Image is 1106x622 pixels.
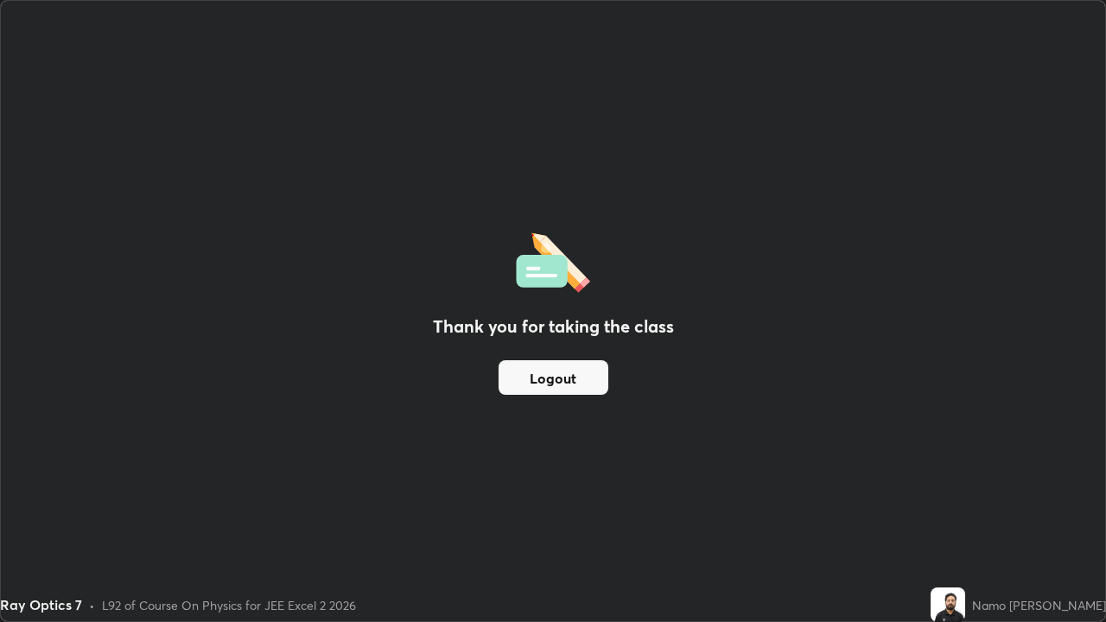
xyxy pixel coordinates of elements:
div: Namo [PERSON_NAME] [972,596,1106,614]
img: offlineFeedback.1438e8b3.svg [516,227,590,293]
div: L92 of Course On Physics for JEE Excel 2 2026 [102,596,356,614]
img: 436b37f31ff54e2ebab7161bc7e43244.jpg [931,587,965,622]
h2: Thank you for taking the class [433,314,674,340]
button: Logout [499,360,608,395]
div: • [89,596,95,614]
